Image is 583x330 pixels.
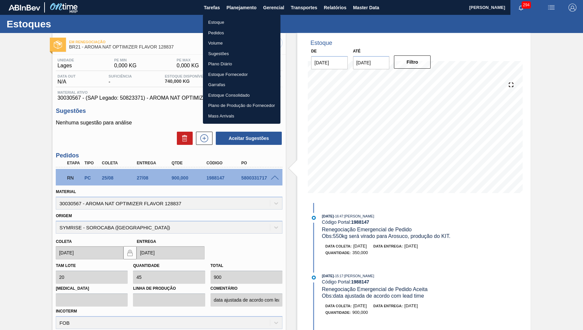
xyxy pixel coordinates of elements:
[203,49,280,59] a: Sugestões
[203,17,280,28] a: Estoque
[203,80,280,90] a: Garrafas
[203,111,280,121] a: Mass Arrivals
[203,59,280,69] a: Plano Diário
[203,28,280,38] a: Pedidos
[203,100,280,111] a: Plano de Produção do Fornecedor
[203,90,280,101] a: Estoque Consolidado
[203,38,280,49] a: Volume
[203,69,280,80] a: Estoque Fornecedor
